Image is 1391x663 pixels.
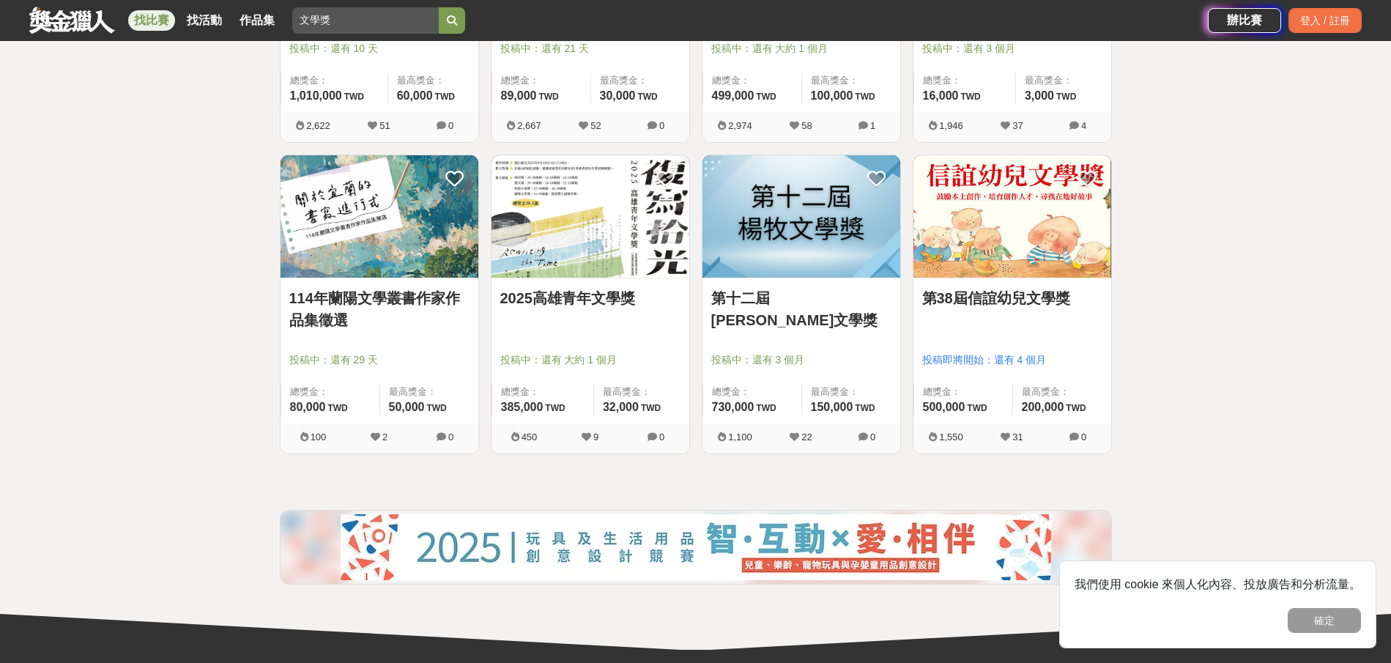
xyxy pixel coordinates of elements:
[306,120,330,131] span: 2,622
[501,385,585,399] span: 總獎金：
[448,431,453,442] span: 0
[1288,8,1362,33] div: 登入 / 註冊
[290,385,371,399] span: 總獎金：
[1081,120,1086,131] span: 4
[341,514,1051,580] img: 0b2d4a73-1f60-4eea-aee9-81a5fd7858a2.jpg
[855,403,875,413] span: TWD
[289,287,470,331] a: 114年蘭陽文學叢書作家作品集徵選
[379,120,390,131] span: 51
[801,431,812,442] span: 22
[397,89,433,102] span: 60,000
[600,89,636,102] span: 30,000
[712,89,754,102] span: 499,000
[870,120,875,131] span: 1
[281,155,478,278] img: Cover Image
[545,403,565,413] span: TWD
[501,89,537,102] span: 89,000
[435,92,455,102] span: TWD
[855,92,875,102] span: TWD
[1012,120,1023,131] span: 37
[811,401,853,413] span: 150,000
[756,403,776,413] span: TWD
[1022,401,1064,413] span: 200,000
[711,352,891,368] span: 投稿中：還有 3 個月
[756,92,776,102] span: TWD
[712,385,793,399] span: 總獎金：
[590,120,601,131] span: 52
[389,401,425,413] span: 50,000
[1208,8,1281,33] a: 辦比賽
[501,401,544,413] span: 385,000
[811,89,853,102] span: 100,000
[1288,608,1361,633] button: 確定
[1056,92,1076,102] span: TWD
[922,352,1102,368] span: 投稿即將開始：還有 4 個月
[397,73,470,88] span: 最高獎金：
[1012,431,1023,442] span: 31
[637,92,657,102] span: TWD
[711,41,891,56] span: 投稿中：還有 大約 1 個月
[501,73,582,88] span: 總獎金：
[290,73,379,88] span: 總獎金：
[712,73,793,88] span: 總獎金：
[659,120,664,131] span: 0
[967,403,987,413] span: TWD
[913,155,1111,278] a: Cover Image
[1081,431,1086,442] span: 0
[603,401,639,413] span: 32,000
[923,401,965,413] span: 500,000
[922,41,1102,56] span: 投稿中：還有 3 個月
[923,385,1004,399] span: 總獎金：
[1066,403,1086,413] span: TWD
[870,431,875,442] span: 0
[389,385,470,399] span: 最高獎金：
[500,352,680,368] span: 投稿中：還有 大約 1 個月
[1022,385,1102,399] span: 最高獎金：
[517,120,541,131] span: 2,667
[960,92,980,102] span: TWD
[600,73,680,88] span: 最高獎金：
[181,10,228,31] a: 找活動
[382,431,387,442] span: 2
[1025,89,1054,102] span: 3,000
[492,155,689,278] img: Cover Image
[923,89,959,102] span: 16,000
[728,431,752,442] span: 1,100
[923,73,1006,88] span: 總獎金：
[289,352,470,368] span: 投稿中：還有 29 天
[939,431,963,442] span: 1,550
[711,287,891,331] a: 第十二屆[PERSON_NAME]文學獎
[522,431,538,442] span: 450
[939,120,963,131] span: 1,946
[538,92,558,102] span: TWD
[593,431,598,442] span: 9
[311,431,327,442] span: 100
[712,401,754,413] span: 730,000
[426,403,446,413] span: TWD
[327,403,347,413] span: TWD
[500,287,680,309] a: 2025高雄青年文學獎
[641,403,661,413] span: TWD
[292,7,439,34] input: 這樣Sale也可以： 安聯人壽創意銷售法募集
[500,41,680,56] span: 投稿中：還有 21 天
[128,10,175,31] a: 找比賽
[659,431,664,442] span: 0
[1075,578,1361,590] span: 我們使用 cookie 來個人化內容、投放廣告和分析流量。
[811,385,891,399] span: 最高獎金：
[290,89,342,102] span: 1,010,000
[801,120,812,131] span: 58
[290,401,326,413] span: 80,000
[702,155,900,278] img: Cover Image
[728,120,752,131] span: 2,974
[234,10,281,31] a: 作品集
[344,92,364,102] span: TWD
[922,287,1102,309] a: 第38屆信誼幼兒文學獎
[448,120,453,131] span: 0
[1025,73,1102,88] span: 最高獎金：
[811,73,891,88] span: 最高獎金：
[603,385,680,399] span: 最高獎金：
